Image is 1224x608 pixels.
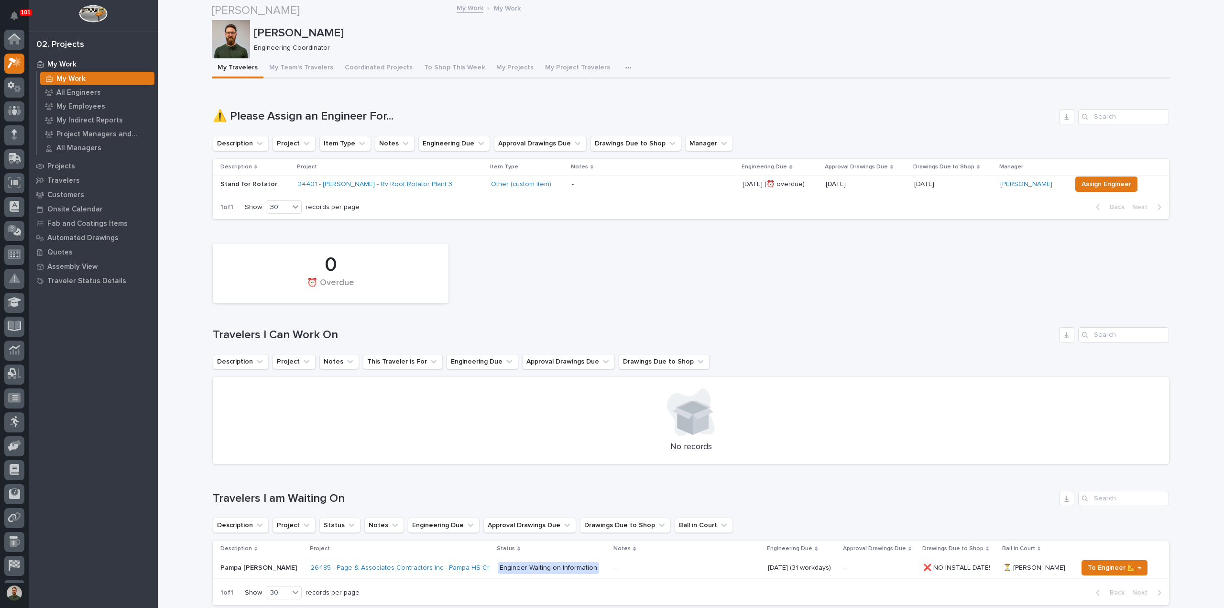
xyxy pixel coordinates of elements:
a: Travelers [29,173,158,188]
p: - [844,564,916,572]
p: ❌ NO INSTALL DATE! [923,562,992,572]
p: Assembly View [47,263,98,271]
div: 30 [266,202,289,212]
button: Project [273,354,316,369]
button: My Project Travelers [539,58,616,78]
button: Drawings Due to Shop [580,518,671,533]
p: Show [245,589,262,597]
p: Manager [999,162,1023,172]
p: Customers [47,191,84,199]
tr: Pampa [PERSON_NAME]Pampa [PERSON_NAME] 26485 - Page & Associates Contractors Inc - Pampa HS Crane... [213,557,1169,579]
p: Project [310,543,330,554]
a: [PERSON_NAME] [1000,180,1052,188]
button: This Traveler is For [363,354,443,369]
p: [DATE] (31 workdays) [768,562,833,572]
p: Drawings Due to Shop [913,162,974,172]
span: Back [1104,203,1125,211]
a: Traveler Status Details [29,274,158,288]
p: [DATE] [826,180,907,188]
a: Project Managers and Engineers [37,127,158,141]
p: 1 of 1 [213,581,241,605]
button: Notifications [4,6,24,26]
button: Approval Drawings Due [522,354,615,369]
span: Back [1104,588,1125,597]
p: Status [497,543,515,554]
p: Onsite Calendar [47,205,103,214]
button: Drawings Due to Shop [619,354,710,369]
input: Search [1078,327,1169,343]
a: My Work [29,57,158,71]
button: Assign Engineer [1075,177,1137,192]
span: Next [1132,588,1153,597]
div: Search [1078,491,1169,506]
button: Approval Drawings Due [483,518,576,533]
button: Notes [375,136,415,151]
p: My Work [494,2,521,13]
h1: ⚠️ Please Assign an Engineer For... [213,110,1055,123]
a: Projects [29,159,158,173]
a: My Work [457,2,483,13]
p: Description [220,162,252,172]
div: Notifications101 [12,11,24,27]
p: Stand for Rotator [220,180,290,188]
div: ⏰ Overdue [229,278,432,298]
img: Workspace Logo [79,5,107,22]
span: Next [1132,203,1153,211]
button: My Projects [491,58,539,78]
p: All Managers [56,144,101,153]
button: Next [1128,588,1169,597]
div: - [572,180,574,188]
tr: Stand for Rotator24401 - [PERSON_NAME] - Rv Roof Rotator Plant 3 Other (custom item) - [DATE] (⏰ ... [213,176,1169,193]
a: My Indirect Reports [37,113,158,127]
button: Coordinated Projects [339,58,418,78]
div: - [614,564,616,572]
button: Description [213,354,269,369]
a: Automated Drawings [29,231,158,245]
p: Projects [47,162,75,171]
button: Notes [319,354,359,369]
p: Quotes [47,248,73,257]
button: Next [1128,203,1169,211]
button: Engineering Due [408,518,480,533]
button: Engineering Due [418,136,490,151]
p: [PERSON_NAME] [254,26,1167,40]
p: 101 [21,9,31,16]
a: Fab and Coatings Items [29,216,158,231]
button: To Engineer 📐 → [1082,560,1147,575]
a: All Managers [37,141,158,155]
button: Item Type [319,136,371,151]
button: Engineering Due [447,354,518,369]
p: Approval Drawings Due [843,543,906,554]
p: [DATE] [914,178,936,188]
button: My Travelers [212,58,263,78]
input: Search [1078,109,1169,124]
p: Engineering Due [767,543,812,554]
a: All Engineers [37,86,158,99]
h1: Travelers I am Waiting On [213,492,1055,506]
p: Drawings Due to Shop [922,543,984,554]
a: 26485 - Page & Associates Contractors Inc - Pampa HS Cranes [311,564,505,572]
p: Traveler Status Details [47,277,126,286]
p: Fab and Coatings Items [47,220,128,228]
div: 0 [229,253,432,277]
p: All Engineers [56,88,101,97]
div: 30 [266,588,289,598]
button: Back [1088,203,1128,211]
p: Engineering Due [742,162,787,172]
p: Description [220,543,252,554]
a: Quotes [29,245,158,259]
button: To Shop This Week [418,58,491,78]
p: 1 of 1 [213,196,241,219]
a: My Employees [37,99,158,113]
p: Engineering Coordinator [254,44,1163,52]
p: Approval Drawings Due [825,162,888,172]
p: Notes [613,543,631,554]
a: Assembly View [29,259,158,274]
button: Description [213,518,269,533]
p: Item Type [490,162,518,172]
button: Back [1088,588,1128,597]
p: My Indirect Reports [56,116,123,125]
a: Customers [29,188,158,202]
